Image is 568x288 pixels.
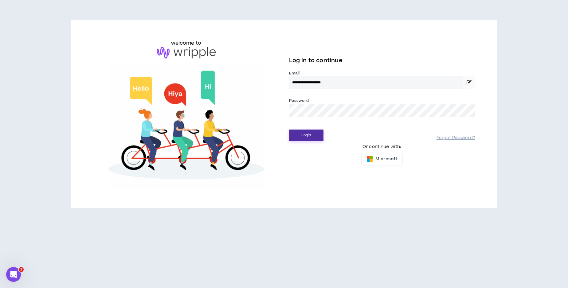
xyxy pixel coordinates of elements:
button: Microsoft [362,153,402,165]
img: logo-brand.png [157,47,216,58]
span: Or continue with: [358,143,405,150]
h6: welcome to [171,39,202,47]
label: Password [289,98,309,103]
span: Microsoft [375,156,397,162]
span: 1 [19,267,24,272]
button: Login [289,130,323,141]
label: Email [289,70,475,76]
span: Log in to continue [289,57,343,64]
a: Forgot Password? [437,135,475,141]
iframe: Intercom live chat [6,267,21,282]
img: Welcome to Wripple [93,65,279,189]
